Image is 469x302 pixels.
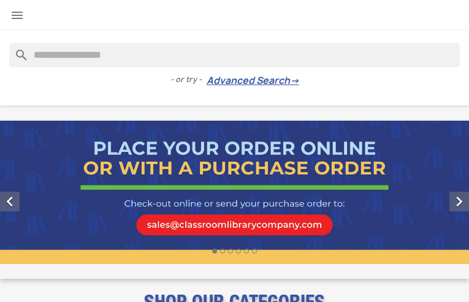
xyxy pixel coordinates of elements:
a: Advanced Search→ [207,75,299,87]
i: search [9,43,24,58]
span: - or try - [170,74,207,86]
i:  [10,8,25,23]
i:  [449,192,469,211]
span: → [290,75,299,87]
input: Search [9,43,460,67]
